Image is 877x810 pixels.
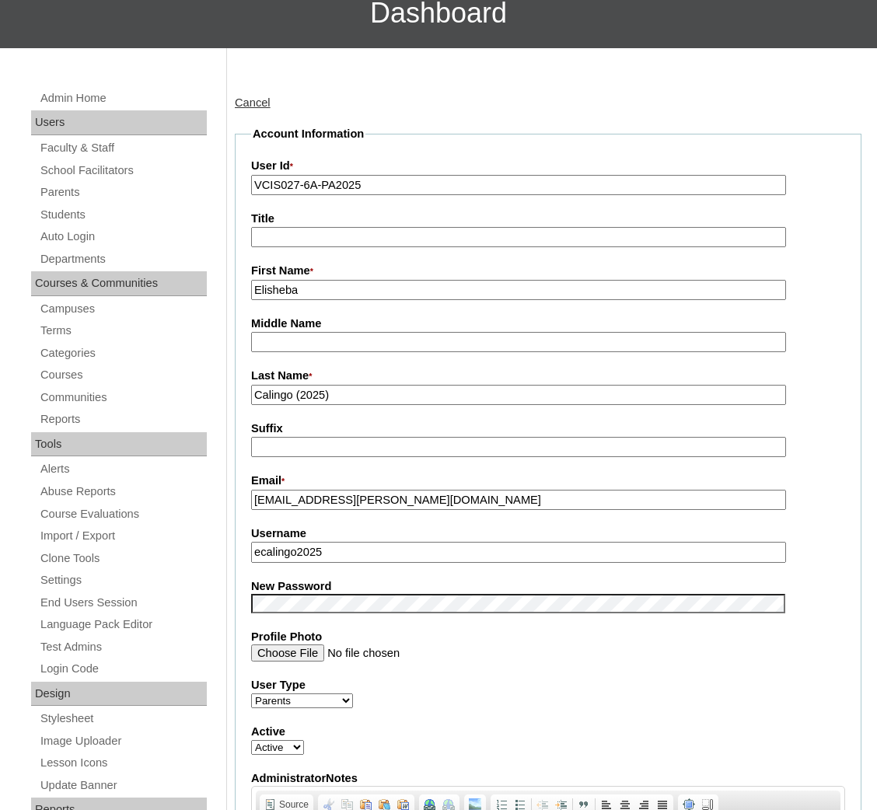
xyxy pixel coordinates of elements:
a: Stylesheet [39,709,207,728]
a: Test Admins [39,637,207,657]
a: Terms [39,321,207,340]
a: Image Uploader [39,731,207,751]
label: Last Name [251,368,845,385]
div: Users [31,110,207,135]
a: Language Pack Editor [39,615,207,634]
div: Courses & Communities [31,271,207,296]
a: Communities [39,388,207,407]
a: Abuse Reports [39,482,207,501]
a: Students [39,205,207,225]
a: Faculty & Staff [39,138,207,158]
a: Lesson Icons [39,753,207,773]
label: AdministratorNotes [251,770,845,787]
a: Login Code [39,659,207,679]
label: Email [251,473,845,490]
a: Course Evaluations [39,505,207,524]
a: Campuses [39,299,207,319]
a: Import / Export [39,526,207,546]
a: School Facilitators [39,161,207,180]
a: Admin Home [39,89,207,108]
a: Departments [39,250,207,269]
div: Tools [31,432,207,457]
label: Username [251,525,845,542]
a: Alerts [39,459,207,479]
div: Design [31,682,207,707]
a: Clone Tools [39,549,207,568]
label: User Type [251,677,845,693]
label: First Name [251,263,845,280]
a: End Users Session [39,593,207,613]
a: Cancel [235,96,271,109]
label: Suffix [251,421,845,437]
label: Profile Photo [251,629,845,645]
legend: Account Information [251,126,365,142]
a: Auto Login [39,227,207,246]
label: Middle Name [251,316,845,332]
a: Parents [39,183,207,202]
label: Active [251,724,845,740]
a: Categories [39,344,207,363]
label: New Password [251,578,845,595]
a: Settings [39,571,207,590]
label: Title [251,211,845,227]
a: Courses [39,365,207,385]
label: User Id [251,158,845,175]
a: Update Banner [39,776,207,795]
a: Reports [39,410,207,429]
